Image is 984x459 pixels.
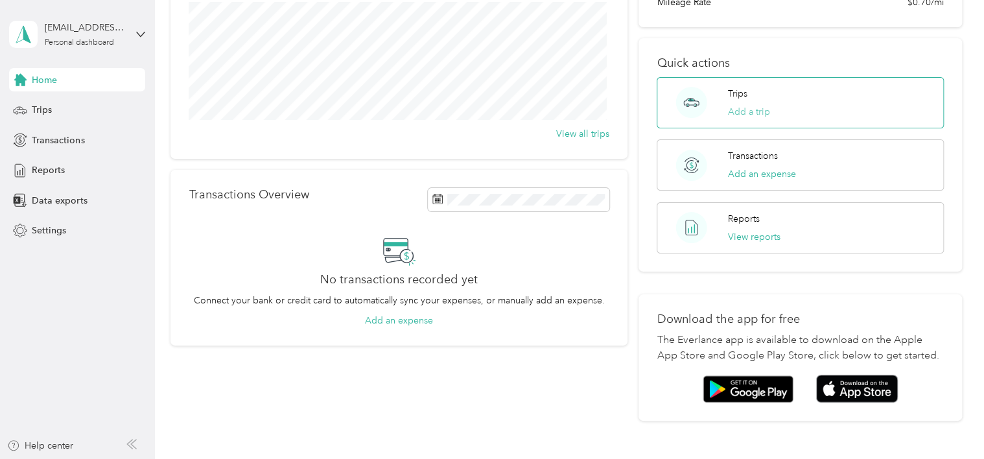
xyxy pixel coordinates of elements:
[728,230,780,244] button: View reports
[728,149,778,163] p: Transactions
[728,87,747,100] p: Trips
[32,224,66,237] span: Settings
[911,386,984,459] iframe: Everlance-gr Chat Button Frame
[728,167,796,181] button: Add an expense
[657,312,943,326] p: Download the app for free
[32,134,84,147] span: Transactions
[189,188,309,202] p: Transactions Overview
[365,314,433,327] button: Add an expense
[32,73,57,87] span: Home
[728,105,770,119] button: Add a trip
[32,194,87,207] span: Data exports
[32,163,65,177] span: Reports
[816,375,898,403] img: App store
[32,103,52,117] span: Trips
[556,127,609,141] button: View all trips
[7,439,73,453] button: Help center
[45,21,126,34] div: [EMAIL_ADDRESS][DOMAIN_NAME]
[728,212,760,226] p: Reports
[703,375,793,403] img: Google play
[657,333,943,364] p: The Everlance app is available to download on the Apple App Store and Google Play Store, click be...
[45,39,114,47] div: Personal dashboard
[320,273,478,287] h2: No transactions recorded yet
[657,56,943,70] p: Quick actions
[194,294,605,307] p: Connect your bank or credit card to automatically sync your expenses, or manually add an expense.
